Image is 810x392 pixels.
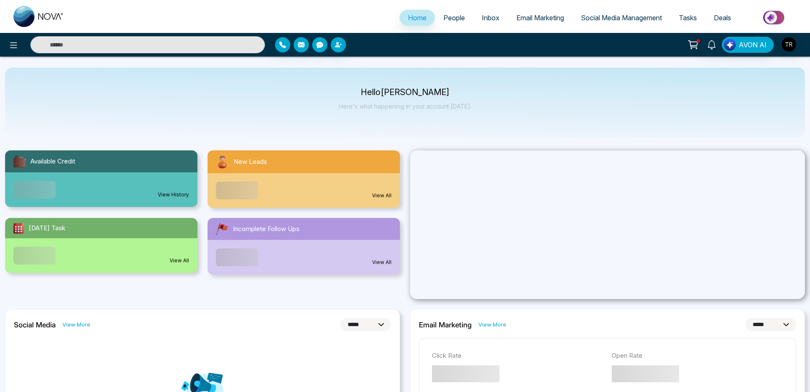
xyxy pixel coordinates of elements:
[432,351,603,361] p: Click Rate
[443,14,465,22] span: People
[202,150,405,208] a: New LeadsView All
[12,154,27,169] img: availableCredit.svg
[234,157,267,167] span: New Leads
[516,14,564,22] span: Email Marketing
[679,14,697,22] span: Tasks
[214,154,230,170] img: newLeads.svg
[202,218,405,275] a: Incomplete Follow UpsView All
[170,257,189,264] a: View All
[30,157,75,166] span: Available Credit
[670,10,705,26] a: Tasks
[13,6,64,27] img: Nova CRM Logo
[572,10,670,26] a: Social Media Management
[233,224,300,234] span: Incomplete Follow Ups
[782,37,796,52] img: User Avatar
[419,321,472,329] h2: Email Marketing
[478,321,506,329] a: View More
[722,37,774,53] button: AVON AI
[739,40,767,50] span: AVON AI
[62,321,90,329] a: View More
[29,223,65,233] span: [DATE] Task
[473,10,508,26] a: Inbox
[12,221,25,235] img: todayTask.svg
[400,10,435,26] a: Home
[14,321,56,329] h2: Social Media
[482,14,499,22] span: Inbox
[372,259,391,266] a: View All
[372,192,391,199] a: View All
[744,8,805,27] img: Market-place.gif
[581,14,662,22] span: Social Media Management
[714,14,731,22] span: Deals
[508,10,572,26] a: Email Marketing
[724,39,736,51] img: Lead Flow
[158,191,189,199] a: View History
[339,103,472,110] p: Here's what happening in your account [DATE].
[705,10,740,26] a: Deals
[339,89,472,96] p: Hello [PERSON_NAME]
[214,221,229,237] img: followUps.svg
[408,14,427,22] span: Home
[435,10,473,26] a: People
[612,351,783,361] p: Open Rate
